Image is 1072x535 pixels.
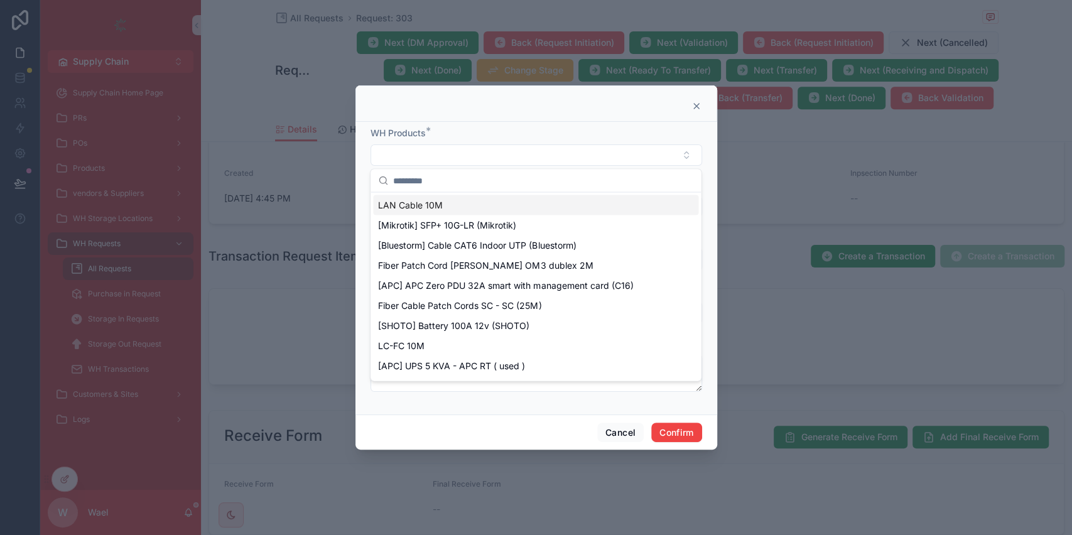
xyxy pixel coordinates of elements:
span: LC-FC 10M [378,339,425,352]
span: [APC] UPS 5 KVA - APC RT ( used ) [378,359,525,372]
span: WH Products [371,127,426,138]
span: Fiber Cable Patch Cords SC - SC (25M) [378,299,541,311]
span: [APC] APC Zero PDU 32A smart with management card (C16) [378,279,633,291]
button: Select Button [371,144,702,166]
span: LAN Cable 10M [378,198,443,211]
button: Confirm [651,423,701,443]
button: Cancel [597,423,644,443]
span: Fiber Patch Cord [PERSON_NAME] OM3 dublex 2M [378,259,593,271]
span: FPR4112-NGFW-K9 [378,379,458,392]
div: Suggestions [371,192,701,381]
span: [Mikrotik] SFP+ 10G-LR (Mikrotik) [378,219,516,231]
span: [SHOTO] Battery 100A 12v (SHOTO) [378,319,529,332]
span: [Bluestorm] Cable CAT6 Indoor UTP (Bluestorm) [378,239,576,251]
